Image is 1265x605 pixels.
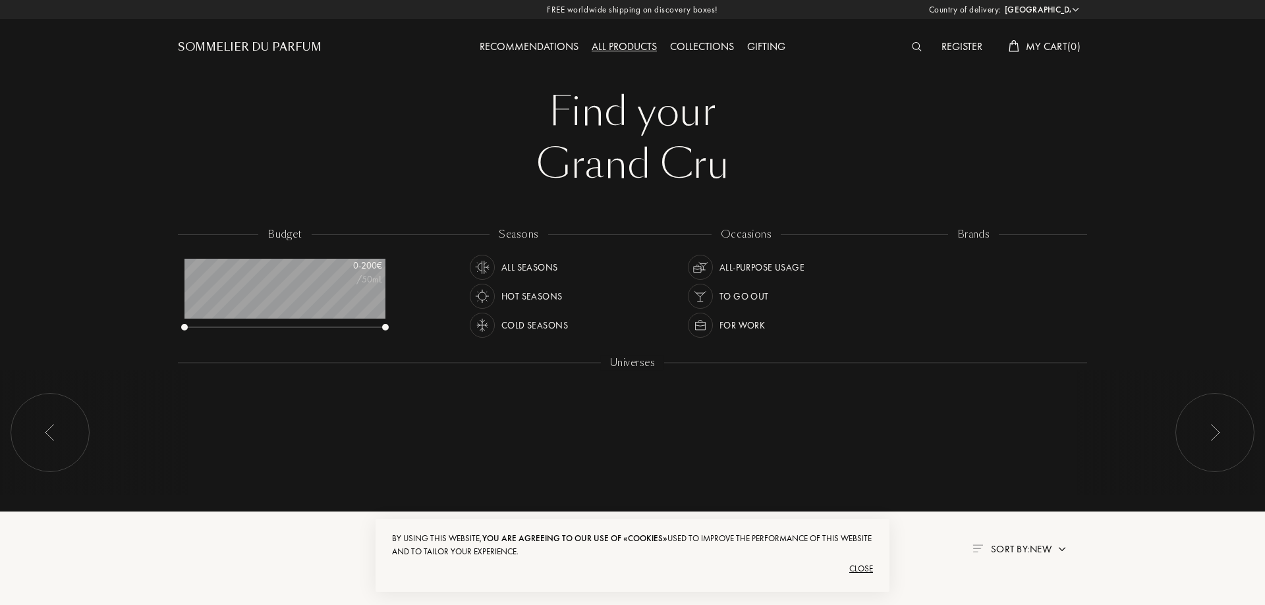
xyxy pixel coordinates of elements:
[188,86,1077,138] div: Find your
[691,316,710,334] img: usage_occasion_work_white.svg
[473,316,492,334] img: usage_season_cold_white.svg
[601,355,664,371] div: Universes
[585,39,663,53] a: All products
[741,39,792,56] div: Gifting
[1057,544,1067,554] img: arrow.png
[392,558,873,579] div: Close
[1210,424,1220,441] img: arr_left.svg
[45,424,55,441] img: arr_left.svg
[1026,39,1081,53] span: My Cart ( 0 )
[585,39,663,56] div: All products
[316,273,382,286] div: /50mL
[935,39,989,53] a: Register
[316,259,382,273] div: 0 - 200 €
[473,287,492,305] img: usage_season_hot_white.svg
[490,227,548,242] div: seasons
[972,544,983,552] img: filter_by.png
[719,284,769,309] div: To go Out
[912,42,922,51] img: search_icn_white.svg
[1009,40,1019,52] img: cart_white.svg
[663,39,741,56] div: Collections
[188,138,1077,191] div: Grand Cru
[501,255,558,280] div: All Seasons
[935,39,989,56] div: Register
[473,39,585,53] a: Recommendations
[178,39,322,55] a: Sommelier du Parfum
[663,39,741,53] a: Collections
[258,227,312,242] div: budget
[501,284,563,309] div: Hot Seasons
[691,258,710,276] img: usage_occasion_all_white.svg
[691,287,710,305] img: usage_occasion_party_white.svg
[712,227,781,242] div: occasions
[929,3,1001,16] span: Country of delivery:
[719,255,804,280] div: All-purpose Usage
[473,39,585,56] div: Recommendations
[482,533,667,544] span: you are agreeing to our use of «cookies»
[991,542,1052,556] span: Sort by: New
[741,39,792,53] a: Gifting
[473,258,492,276] img: usage_season_average_white.svg
[501,313,568,338] div: Cold Seasons
[392,532,873,558] div: By using this website, used to improve the performance of this website and to tailor your experie...
[719,313,765,338] div: For Work
[948,227,999,242] div: brands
